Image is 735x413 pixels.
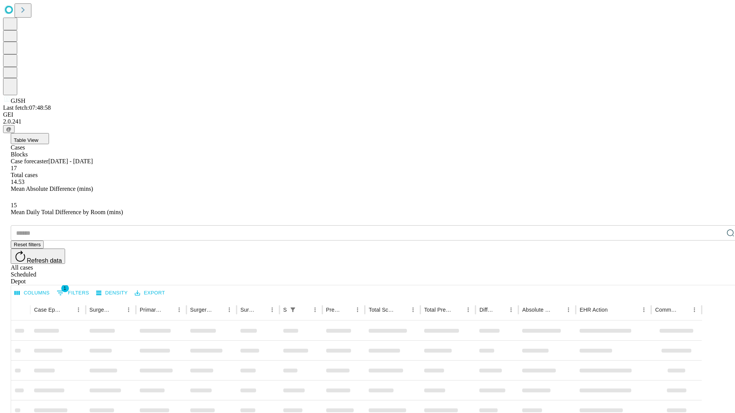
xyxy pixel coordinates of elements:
span: Reset filters [14,242,41,247]
span: GJSH [11,98,25,104]
span: @ [6,126,11,132]
span: 14.53 [11,179,24,185]
span: Refresh data [27,257,62,264]
div: 2.0.241 [3,118,732,125]
div: Primary Service [140,307,162,313]
div: Surgery Name [190,307,212,313]
button: Menu [639,304,649,315]
button: Sort [397,304,408,315]
button: Menu [224,304,235,315]
button: Menu [73,304,84,315]
span: Mean Daily Total Difference by Room (mins) [11,209,123,215]
button: Export [133,287,167,299]
button: Menu [408,304,418,315]
span: [DATE] - [DATE] [48,158,93,164]
button: Menu [506,304,516,315]
button: Sort [62,304,73,315]
span: Mean Absolute Difference (mins) [11,185,93,192]
div: Difference [479,307,494,313]
button: Select columns [13,287,52,299]
button: Sort [678,304,689,315]
button: Density [94,287,130,299]
span: 15 [11,202,17,208]
span: Case forecaster [11,158,48,164]
button: Menu [689,304,700,315]
span: 1 [61,285,69,292]
span: Last fetch: 07:48:58 [3,104,51,111]
div: Comments [655,307,677,313]
button: Sort [299,304,310,315]
button: Sort [113,304,123,315]
button: Show filters [287,304,298,315]
button: Sort [213,304,224,315]
div: Absolute Difference [522,307,552,313]
div: Surgery Date [240,307,255,313]
div: EHR Action [580,307,608,313]
div: Scheduled In Room Duration [283,307,287,313]
button: Sort [341,304,352,315]
span: 17 [11,165,17,171]
div: Predicted In Room Duration [326,307,341,313]
button: Sort [163,304,174,315]
span: Table View [14,137,38,143]
button: Menu [352,304,363,315]
div: 1 active filter [287,304,298,315]
button: Reset filters [11,241,44,249]
button: Sort [552,304,563,315]
div: Case Epic Id [34,307,62,313]
div: Surgeon Name [90,307,112,313]
button: Menu [463,304,474,315]
button: Sort [256,304,267,315]
button: Menu [563,304,574,315]
button: Menu [267,304,278,315]
div: Total Scheduled Duration [369,307,396,313]
span: Total cases [11,172,38,178]
button: Menu [310,304,320,315]
div: Total Predicted Duration [424,307,452,313]
button: Refresh data [11,249,65,264]
button: Sort [452,304,463,315]
button: Show filters [55,287,91,299]
div: GEI [3,111,732,118]
button: Table View [11,133,49,144]
button: Menu [174,304,185,315]
button: @ [3,125,15,133]
button: Sort [495,304,506,315]
button: Sort [608,304,619,315]
button: Menu [123,304,134,315]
